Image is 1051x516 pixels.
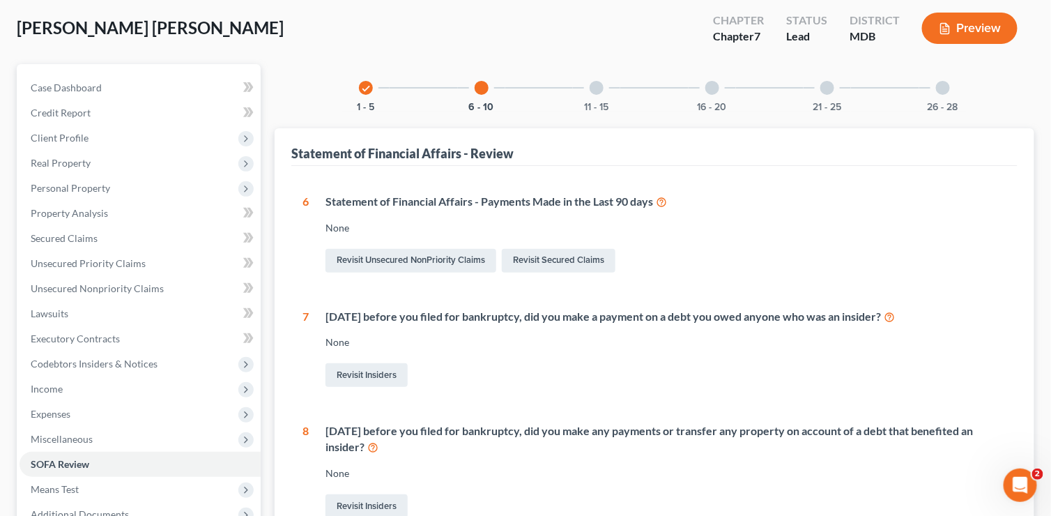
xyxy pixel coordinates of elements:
[361,84,371,93] i: check
[1032,469,1043,480] span: 2
[31,82,102,93] span: Case Dashboard
[31,282,164,294] span: Unsecured Nonpriority Claims
[20,276,261,301] a: Unsecured Nonpriority Claims
[325,194,1006,210] div: Statement of Financial Affairs - Payments Made in the Last 90 days
[786,13,827,29] div: Status
[31,207,108,219] span: Property Analysis
[31,308,68,319] span: Lawsuits
[1004,469,1037,502] iframe: Intercom live chat
[31,132,89,144] span: Client Profile
[31,483,79,495] span: Means Test
[928,103,958,112] button: 26 - 28
[325,309,1006,325] div: [DATE] before you filed for bankruptcy, did you make a payment on a debt you owed anyone who was ...
[713,29,764,45] div: Chapter
[502,249,615,273] a: Revisit Secured Claims
[31,458,89,470] span: SOFA Review
[31,408,70,420] span: Expenses
[325,249,496,273] a: Revisit Unsecured NonPriority Claims
[20,100,261,126] a: Credit Report
[325,466,1006,480] div: None
[698,103,727,112] button: 16 - 20
[922,13,1018,44] button: Preview
[31,232,98,244] span: Secured Claims
[31,107,91,119] span: Credit Report
[20,301,261,326] a: Lawsuits
[20,452,261,477] a: SOFA Review
[31,383,63,395] span: Income
[31,333,120,344] span: Executory Contracts
[20,326,261,351] a: Executory Contracts
[31,182,110,194] span: Personal Property
[585,103,609,112] button: 11 - 15
[850,13,900,29] div: District
[813,103,842,112] button: 21 - 25
[325,423,1006,455] div: [DATE] before you filed for bankruptcy, did you make any payments or transfer any property on acc...
[786,29,827,45] div: Lead
[325,335,1006,349] div: None
[754,29,760,43] span: 7
[20,226,261,251] a: Secured Claims
[358,103,375,112] button: 1 - 5
[31,433,93,445] span: Miscellaneous
[20,201,261,226] a: Property Analysis
[325,221,1006,235] div: None
[713,13,764,29] div: Chapter
[17,17,284,38] span: [PERSON_NAME] [PERSON_NAME]
[31,257,146,269] span: Unsecured Priority Claims
[20,75,261,100] a: Case Dashboard
[31,358,158,370] span: Codebtors Insiders & Notices
[291,145,514,162] div: Statement of Financial Affairs - Review
[302,309,309,390] div: 7
[20,251,261,276] a: Unsecured Priority Claims
[850,29,900,45] div: MDB
[469,103,494,112] button: 6 - 10
[325,363,408,387] a: Revisit Insiders
[302,194,309,275] div: 6
[31,157,91,169] span: Real Property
